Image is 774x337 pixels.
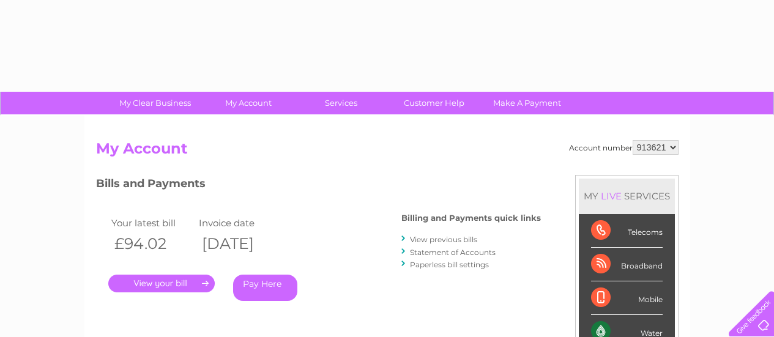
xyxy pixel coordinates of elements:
div: Broadband [591,248,663,281]
a: View previous bills [410,235,477,244]
td: Your latest bill [108,215,196,231]
th: £94.02 [108,231,196,256]
h3: Bills and Payments [96,175,541,196]
th: [DATE] [196,231,284,256]
a: . [108,275,215,292]
a: Pay Here [233,275,297,301]
div: Telecoms [591,214,663,248]
h4: Billing and Payments quick links [401,213,541,223]
a: Paperless bill settings [410,260,489,269]
div: Mobile [591,281,663,315]
div: MY SERVICES [579,179,675,213]
a: Services [291,92,392,114]
h2: My Account [96,140,679,163]
a: Customer Help [384,92,485,114]
a: My Clear Business [105,92,206,114]
div: LIVE [598,190,624,202]
a: Make A Payment [477,92,578,114]
td: Invoice date [196,215,284,231]
a: My Account [198,92,299,114]
div: Account number [569,140,679,155]
a: Statement of Accounts [410,248,496,257]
